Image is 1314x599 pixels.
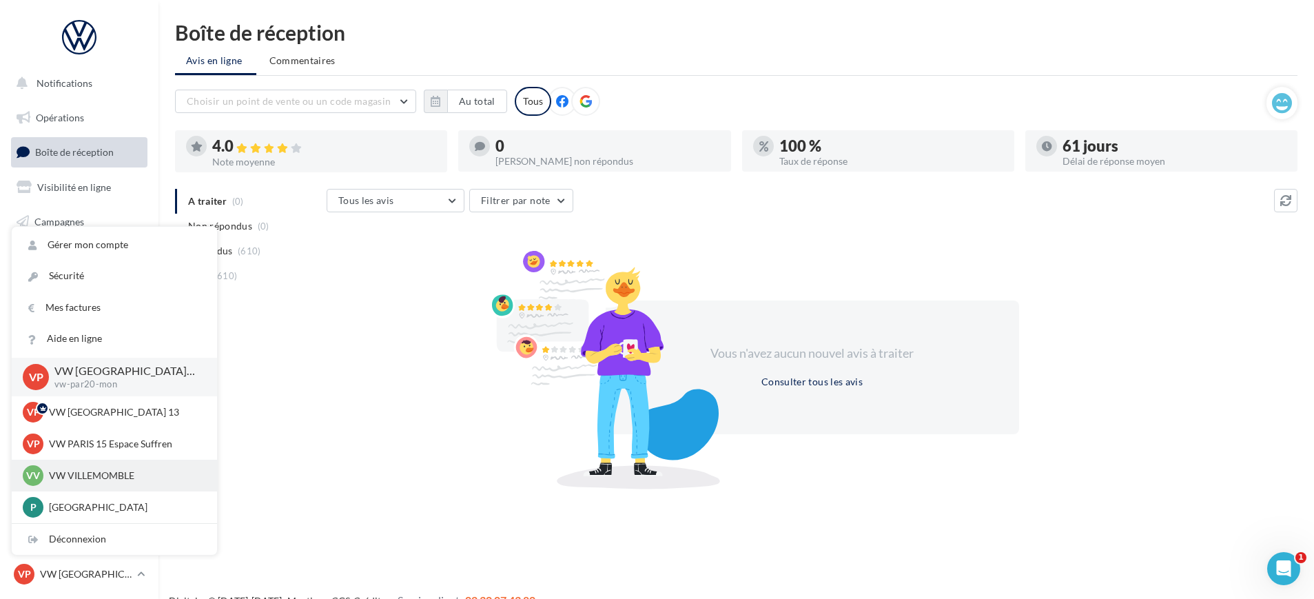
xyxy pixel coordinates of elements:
[36,112,84,123] span: Opérations
[29,369,43,385] span: VP
[756,374,868,390] button: Consulter tous les avis
[8,69,145,98] button: Notifications
[1295,552,1306,563] span: 1
[469,189,573,212] button: Filtrer par note
[49,405,201,419] p: VW [GEOGRAPHIC_DATA] 13
[49,500,201,514] p: [GEOGRAPHIC_DATA]
[515,87,551,116] div: Tous
[8,173,150,202] a: Visibilité en ligne
[8,344,150,385] a: PLV et print personnalisable
[338,194,394,206] span: Tous les avis
[779,156,1003,166] div: Taux de réponse
[54,363,195,379] p: VW [GEOGRAPHIC_DATA] 20
[694,345,931,363] div: Vous n'avez aucun nouvel avis à traiter
[8,276,150,305] a: Médiathèque
[8,390,150,431] a: Campagnes DataOnDemand
[8,207,150,236] a: Campagnes
[18,567,31,581] span: VP
[54,378,195,391] p: vw-par20-mon
[12,261,217,292] a: Sécurité
[212,157,436,167] div: Note moyenne
[327,189,464,212] button: Tous les avis
[8,310,150,339] a: Calendrier
[258,221,269,232] span: (0)
[37,181,111,193] span: Visibilité en ligne
[212,139,436,154] div: 4.0
[8,137,150,167] a: Boîte de réception
[12,524,217,555] div: Déconnexion
[34,215,84,227] span: Campagnes
[447,90,507,113] button: Au total
[495,156,719,166] div: [PERSON_NAME] non répondus
[214,270,238,281] span: (610)
[35,146,114,158] span: Boîte de réception
[779,139,1003,154] div: 100 %
[26,469,40,483] span: VV
[495,139,719,154] div: 0
[1063,139,1286,154] div: 61 jours
[8,241,150,270] a: Contacts
[49,469,201,483] p: VW VILLEMOMBLE
[175,90,416,113] button: Choisir un point de vente ou un code magasin
[238,245,261,256] span: (610)
[27,405,40,419] span: VP
[1063,156,1286,166] div: Délai de réponse moyen
[27,437,40,451] span: VP
[12,323,217,354] a: Aide en ligne
[188,219,252,233] span: Non répondus
[11,561,147,587] a: VP VW [GEOGRAPHIC_DATA] 20
[30,500,37,514] span: P
[175,22,1297,43] div: Boîte de réception
[49,437,201,451] p: VW PARIS 15 Espace Suffren
[12,230,217,261] a: Gérer mon compte
[1267,552,1300,585] iframe: Intercom live chat
[424,90,507,113] button: Au total
[269,54,336,68] span: Commentaires
[8,103,150,132] a: Opérations
[12,292,217,323] a: Mes factures
[37,77,92,89] span: Notifications
[187,95,391,107] span: Choisir un point de vente ou un code magasin
[40,567,132,581] p: VW [GEOGRAPHIC_DATA] 20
